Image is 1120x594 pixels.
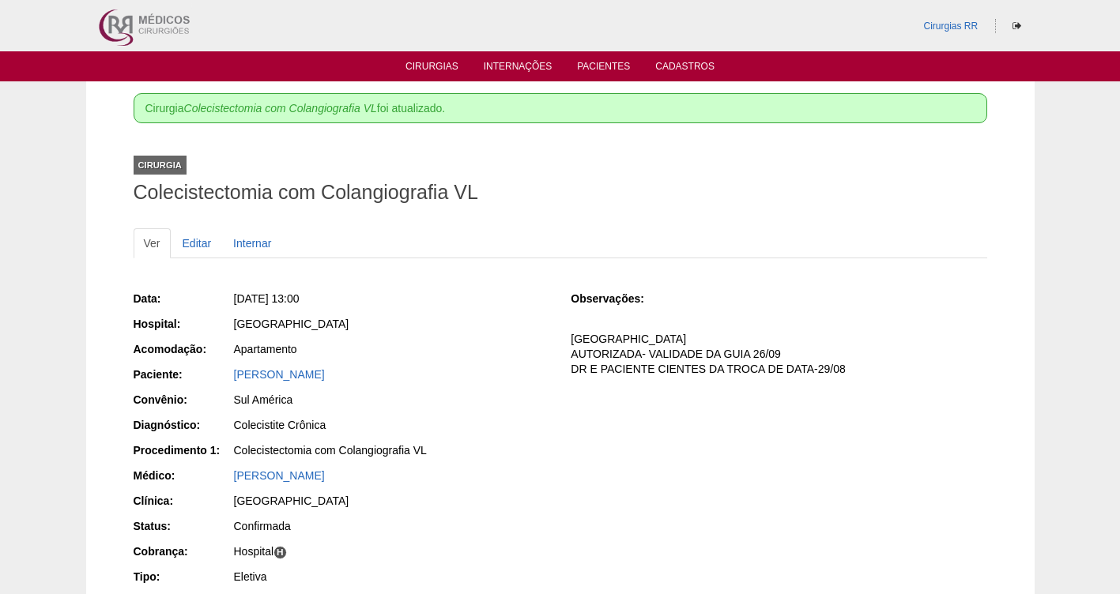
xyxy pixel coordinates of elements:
a: Internar [223,228,281,258]
span: [DATE] 13:00 [234,292,300,305]
div: Status: [134,518,232,534]
div: [GEOGRAPHIC_DATA] [234,316,549,332]
a: Cirurgias [405,61,458,77]
div: [GEOGRAPHIC_DATA] [234,493,549,509]
a: Cadastros [655,61,715,77]
div: Eletiva [234,569,549,585]
a: Cirurgias RR [923,21,978,32]
a: [PERSON_NAME] [234,469,325,482]
p: [GEOGRAPHIC_DATA] AUTORIZADA- VALIDADE DA GUIA 26/09 DR E PACIENTE CIENTES DA TROCA DE DATA-29/08 [571,332,986,377]
div: Cirurgia [134,156,187,175]
div: Procedimento 1: [134,442,232,458]
i: Sair [1013,21,1021,31]
a: Pacientes [577,61,630,77]
div: Confirmada [234,518,549,534]
div: Paciente: [134,367,232,382]
a: Internações [484,61,552,77]
div: Clínica: [134,493,232,509]
div: Hospital [234,543,549,559]
a: [PERSON_NAME] [234,368,325,381]
em: Colecistectomia com Colangiografia VL [184,102,377,115]
div: Tipo: [134,569,232,585]
div: Hospital: [134,316,232,332]
div: Colecistite Crônica [234,417,549,433]
span: H [273,546,287,559]
div: Acomodação: [134,341,232,357]
div: Data: [134,291,232,306]
div: Médico: [134,468,232,483]
div: Diagnóstico: [134,417,232,433]
div: Observações: [571,291,669,306]
h1: Colecistectomia com Colangiografia VL [134,182,987,202]
div: Convênio: [134,392,232,408]
a: Editar [172,228,222,258]
div: Cobrança: [134,543,232,559]
div: Cirurgia foi atualizado. [134,93,987,123]
div: Sul América [234,392,549,408]
a: Ver [134,228,171,258]
div: Apartamento [234,341,549,357]
div: Colecistectomia com Colangiografia VL [234,442,549,458]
